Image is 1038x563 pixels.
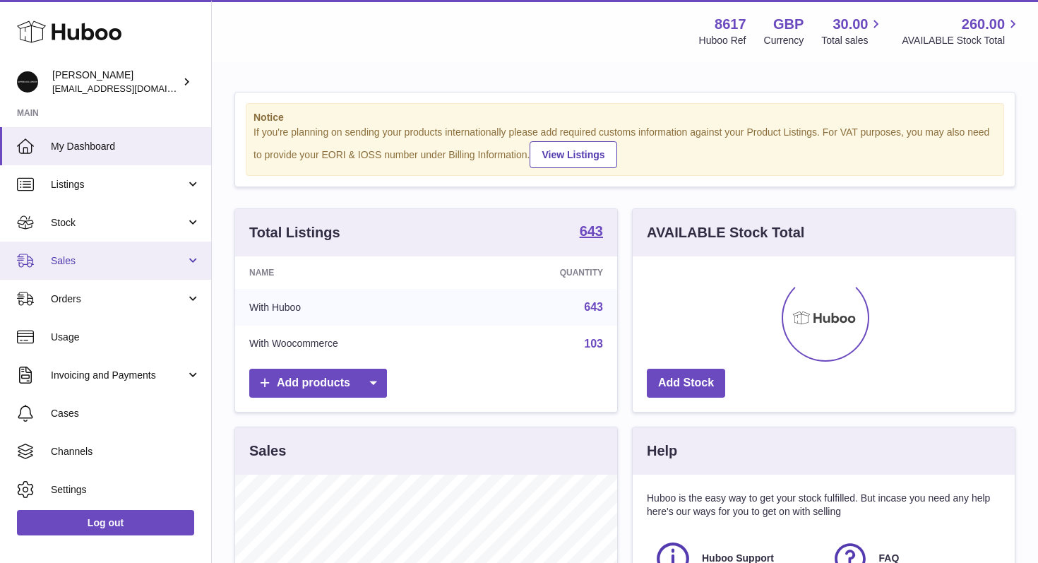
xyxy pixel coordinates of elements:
[902,15,1021,47] a: 260.00 AVAILABLE Stock Total
[249,441,286,461] h3: Sales
[764,34,804,47] div: Currency
[17,71,38,93] img: hello@alfredco.com
[253,126,996,168] div: If you're planning on sending your products internationally please add required customs informati...
[51,407,201,420] span: Cases
[51,140,201,153] span: My Dashboard
[51,445,201,458] span: Channels
[51,216,186,230] span: Stock
[249,223,340,242] h3: Total Listings
[51,292,186,306] span: Orders
[51,483,201,497] span: Settings
[52,83,208,94] span: [EMAIL_ADDRESS][DOMAIN_NAME]
[647,441,677,461] h3: Help
[647,369,725,398] a: Add Stock
[773,15,804,34] strong: GBP
[699,34,746,47] div: Huboo Ref
[584,301,603,313] a: 643
[833,15,868,34] span: 30.00
[580,224,603,238] strong: 643
[51,178,186,191] span: Listings
[249,369,387,398] a: Add products
[235,289,472,326] td: With Huboo
[647,223,804,242] h3: AVAILABLE Stock Total
[580,224,603,241] a: 643
[253,111,996,124] strong: Notice
[821,34,884,47] span: Total sales
[51,331,201,344] span: Usage
[530,141,616,168] a: View Listings
[902,34,1021,47] span: AVAILABLE Stock Total
[51,369,186,382] span: Invoicing and Payments
[584,338,603,350] a: 103
[235,256,472,289] th: Name
[821,15,884,47] a: 30.00 Total sales
[647,492,1001,518] p: Huboo is the easy way to get your stock fulfilled. But incase you need any help here's our ways f...
[51,254,186,268] span: Sales
[962,15,1005,34] span: 260.00
[52,69,179,95] div: [PERSON_NAME]
[715,15,746,34] strong: 8617
[17,510,194,535] a: Log out
[235,326,472,362] td: With Woocommerce
[472,256,617,289] th: Quantity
